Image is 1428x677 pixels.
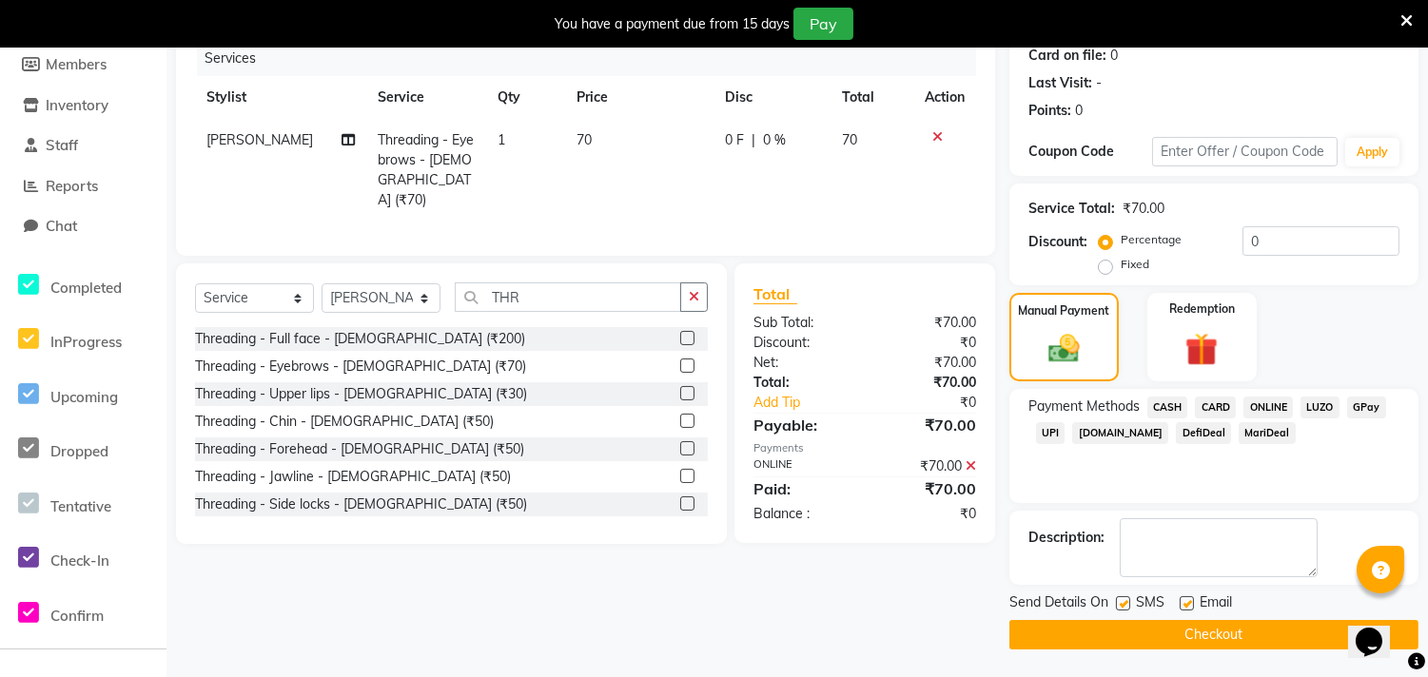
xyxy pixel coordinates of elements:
[865,373,990,393] div: ₹70.00
[865,353,990,373] div: ₹70.00
[5,95,162,117] a: Inventory
[793,8,853,40] button: Pay
[865,333,990,353] div: ₹0
[46,96,108,114] span: Inventory
[366,76,486,119] th: Service
[865,456,990,476] div: ₹70.00
[1028,397,1140,416] span: Payment Methods
[195,357,526,377] div: Threading - Eyebrows - [DEMOGRAPHIC_DATA] (₹70)
[1301,397,1340,418] span: LUZO
[739,414,865,436] div: Payable:
[1072,422,1168,444] span: [DOMAIN_NAME]
[865,477,990,500] div: ₹70.00
[739,477,865,500] div: Paid:
[50,333,122,351] span: InProgress
[195,329,525,349] div: Threading - Full face - [DEMOGRAPHIC_DATA] (₹200)
[1195,397,1236,418] span: CARD
[725,130,744,150] span: 0 F
[1169,300,1235,318] label: Redemption
[1110,46,1118,66] div: 0
[195,494,527,514] div: Threading - Side locks - [DEMOGRAPHIC_DATA] (₹50)
[50,388,118,406] span: Upcoming
[1028,73,1092,93] div: Last Visit:
[486,76,566,119] th: Qty
[1018,302,1109,319] label: Manual Payment
[1175,329,1228,370] img: _gift.svg
[1096,73,1102,93] div: -
[865,313,990,333] div: ₹70.00
[1028,232,1087,252] div: Discount:
[1239,422,1296,444] span: MariDeal
[1028,101,1071,121] div: Points:
[50,497,111,515] span: Tentative
[5,176,162,198] a: Reports
[1347,397,1386,418] span: GPay
[498,131,505,148] span: 1
[197,41,990,76] div: Services
[739,333,865,353] div: Discount:
[566,76,714,119] th: Price
[913,76,976,119] th: Action
[5,54,162,76] a: Members
[739,504,865,524] div: Balance :
[46,136,78,154] span: Staff
[752,130,755,150] span: |
[195,76,366,119] th: Stylist
[865,414,990,436] div: ₹70.00
[1028,528,1105,548] div: Description:
[46,217,77,235] span: Chat
[1028,46,1106,66] div: Card on file:
[1009,592,1108,616] span: Send Details On
[714,76,831,119] th: Disc
[886,393,990,413] div: ₹0
[1200,592,1232,616] span: Email
[1176,422,1231,444] span: DefiDeal
[555,14,790,34] div: You have a payment due from 15 days
[50,442,108,460] span: Dropped
[378,131,474,208] span: Threading - Eyebrows - [DEMOGRAPHIC_DATA] (₹70)
[195,439,524,459] div: Threading - Forehead - [DEMOGRAPHIC_DATA] (₹50)
[206,131,313,148] span: [PERSON_NAME]
[50,279,122,297] span: Completed
[50,551,109,570] span: Check-In
[46,177,98,195] span: Reports
[50,607,104,625] span: Confirm
[577,131,593,148] span: 70
[5,216,162,238] a: Chat
[763,130,786,150] span: 0 %
[1028,142,1152,162] div: Coupon Code
[1136,592,1164,616] span: SMS
[739,456,865,476] div: ONLINE
[1039,331,1089,367] img: _cash.svg
[455,282,681,312] input: Search or Scan
[1121,256,1149,273] label: Fixed
[831,76,913,119] th: Total
[1243,397,1293,418] span: ONLINE
[753,440,976,456] div: Payments
[1123,199,1164,219] div: ₹70.00
[865,504,990,524] div: ₹0
[842,131,857,148] span: 70
[1147,397,1188,418] span: CASH
[1036,422,1066,444] span: UPI
[739,353,865,373] div: Net:
[1121,231,1182,248] label: Percentage
[739,313,865,333] div: Sub Total:
[195,384,527,404] div: Threading - Upper lips - [DEMOGRAPHIC_DATA] (₹30)
[5,135,162,157] a: Staff
[739,393,886,413] a: Add Tip
[1009,620,1418,649] button: Checkout
[1348,601,1409,658] iframe: chat widget
[1075,101,1083,121] div: 0
[195,412,494,432] div: Threading - Chin - [DEMOGRAPHIC_DATA] (₹50)
[46,55,107,73] span: Members
[753,284,797,304] span: Total
[1152,137,1338,166] input: Enter Offer / Coupon Code
[1345,138,1399,166] button: Apply
[739,373,865,393] div: Total:
[195,467,511,487] div: Threading - Jawline - [DEMOGRAPHIC_DATA] (₹50)
[1028,199,1115,219] div: Service Total:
